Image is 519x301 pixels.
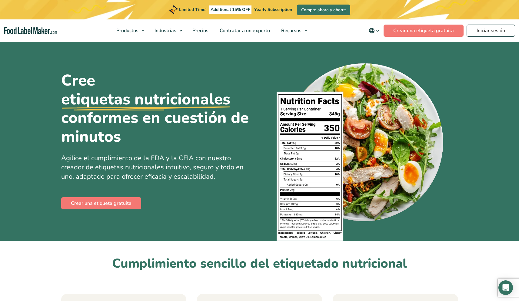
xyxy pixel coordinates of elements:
[254,7,292,12] span: Yearly Subscription
[384,25,464,37] a: Crear una etiqueta gratuita
[61,90,230,109] u: etiquetas nutricionales
[61,197,141,209] a: Crear una etiqueta gratuita
[153,27,177,34] span: Industrias
[179,7,206,12] span: Limited Time!
[276,19,311,42] a: Recursos
[467,25,515,37] a: Iniciar sesión
[61,71,249,146] h1: Cree conformes en cuestión de minutos
[191,27,209,34] span: Precios
[187,19,213,42] a: Precios
[61,154,244,181] span: Agilice el cumplimiento de la FDA y la CFIA con nuestro creador de etiquetas nutricionales intuit...
[149,19,185,42] a: Industrias
[111,19,148,42] a: Productos
[279,27,302,34] span: Recursos
[61,255,458,272] h2: Cumplimiento sencillo del etiquetado nutricional
[498,280,513,295] div: Open Intercom Messenger
[214,19,274,42] a: Contratar a un experto
[277,59,445,241] img: Un plato de comida con una etiqueta de información nutricional encima.
[297,5,350,15] a: Compre ahora y ahorre
[209,5,252,14] span: Additional 15% OFF
[115,27,139,34] span: Productos
[218,27,271,34] span: Contratar a un experto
